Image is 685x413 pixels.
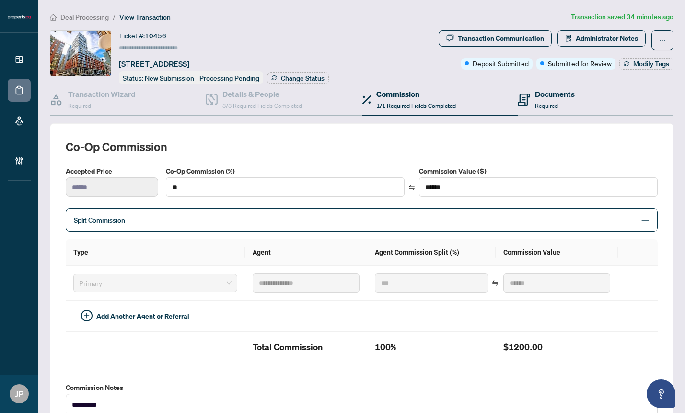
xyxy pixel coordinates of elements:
span: View Transaction [119,13,171,22]
span: 10456 [145,32,166,40]
span: Deal Processing [60,13,109,22]
h4: Commission [376,88,456,100]
span: minus [641,216,650,224]
h2: $1200.00 [503,340,610,355]
span: ellipsis [659,37,666,44]
span: plus-circle [81,310,93,321]
span: home [50,14,57,21]
th: Agent Commission Split (%) [367,239,496,266]
span: 1/1 Required Fields Completed [376,102,456,109]
button: Transaction Communication [439,30,552,47]
span: New Submission - Processing Pending [145,74,259,83]
div: Transaction Communication [458,31,544,46]
label: Co-Op Commission (%) [166,166,405,177]
label: Commission Value ($) [419,166,658,177]
button: Administrator Notes [557,30,646,47]
img: IMG-C12269362_1.jpg [50,31,111,76]
img: logo [8,14,31,20]
span: 3/3 Required Fields Completed [222,102,302,109]
h4: Documents [535,88,575,100]
span: Change Status [281,75,325,82]
span: Deposit Submitted [473,58,529,69]
span: Primary [79,276,232,290]
label: Commission Notes [66,382,658,393]
div: Status: [119,71,263,84]
span: swap [492,280,499,286]
h2: Co-op Commission [66,139,658,154]
span: Required [68,102,91,109]
span: Required [535,102,558,109]
label: Accepted Price [66,166,158,177]
span: solution [565,35,572,42]
button: Change Status [267,72,329,84]
h2: Total Commission [253,340,360,355]
h4: Transaction Wizard [68,88,136,100]
li: / [113,12,116,23]
span: Split Commission [74,216,125,224]
button: Modify Tags [619,58,673,70]
th: Type [66,239,245,266]
h4: Details & People [222,88,302,100]
span: Modify Tags [633,60,669,67]
span: [STREET_ADDRESS] [119,58,189,70]
span: Submitted for Review [548,58,612,69]
span: Administrator Notes [576,31,638,46]
th: Agent [245,239,367,266]
article: Transaction saved 34 minutes ago [571,12,673,23]
span: JP [15,387,23,401]
button: Open asap [647,379,675,408]
div: Ticket #: [119,30,166,41]
span: swap [408,184,415,191]
div: Split Commission [66,208,658,232]
button: Add Another Agent or Referral [73,308,197,324]
th: Commission Value [496,239,618,266]
h2: 100% [375,340,488,355]
span: Add Another Agent or Referral [96,311,189,321]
